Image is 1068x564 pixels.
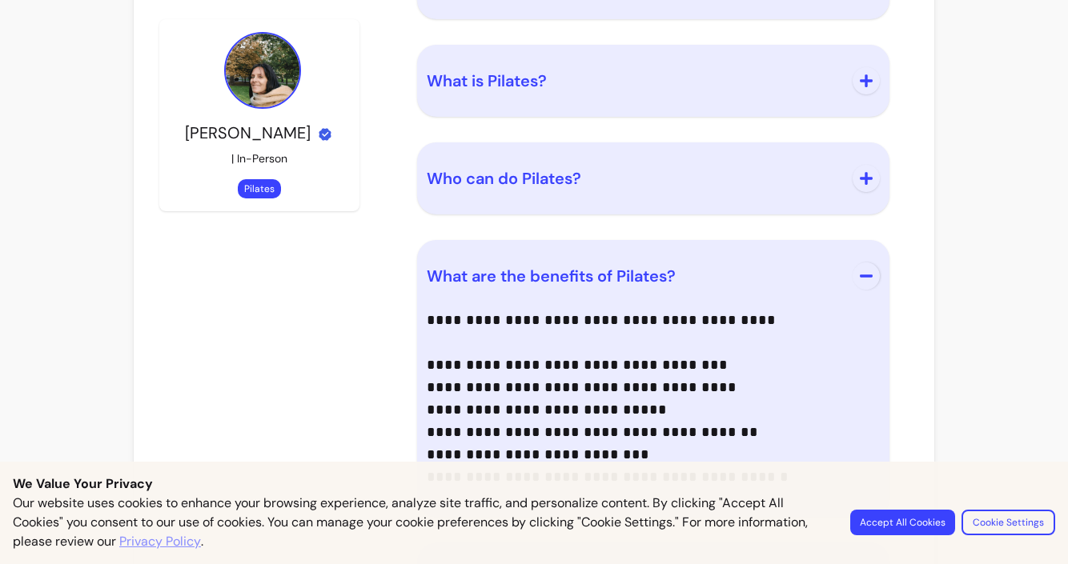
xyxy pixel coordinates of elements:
[427,152,881,205] button: Who can do Pilates?
[962,510,1055,535] button: Cookie Settings
[119,532,201,551] a: Privacy Policy
[850,510,955,535] button: Accept All Cookies
[224,32,301,109] img: Provider image
[427,70,547,91] span: What is Pilates?
[244,182,275,195] span: Pilates
[13,474,1055,494] p: We Value Your Privacy
[427,168,581,189] span: Who can do Pilates?
[185,122,311,143] span: [PERSON_NAME]
[13,494,831,551] p: Our website uses cookies to enhance your browsing experience, analyze site traffic, and personali...
[427,266,676,286] span: What are the benefits of Pilates?
[427,302,881,494] div: What are the benefits of Pilates?
[427,54,881,107] button: What is Pilates?
[427,250,881,302] button: What are the benefits of Pilates?
[231,150,287,166] p: | In-Person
